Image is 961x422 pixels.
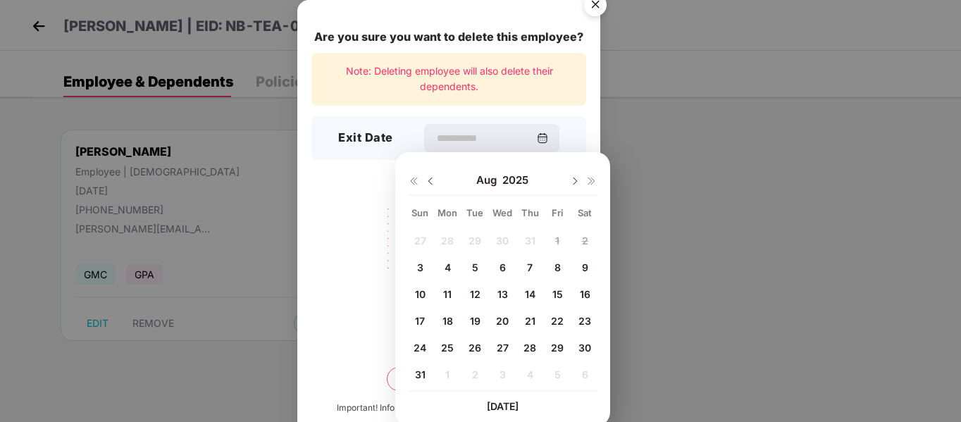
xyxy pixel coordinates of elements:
[338,129,393,147] h3: Exit Date
[580,288,590,300] span: 16
[445,261,451,273] span: 4
[337,402,561,415] div: Important! Information once deleted, can’t be recovered.
[551,342,564,354] span: 29
[417,261,423,273] span: 3
[569,175,581,187] img: svg+xml;base64,PHN2ZyBpZD0iRHJvcGRvd24tMzJ4MzIiIHhtbG5zPSJodHRwOi8vd3d3LnczLm9yZy8yMDAwL3N2ZyIgd2...
[311,53,586,106] div: Note: Deleting employee will also delete their dependents.
[415,315,425,327] span: 17
[443,288,452,300] span: 11
[578,342,591,354] span: 30
[387,367,511,391] button: Delete permanently
[463,206,488,219] div: Tue
[425,175,436,187] img: svg+xml;base64,PHN2ZyBpZD0iRHJvcGRvd24tMzJ4MzIiIHhtbG5zPSJodHRwOi8vd3d3LnczLm9yZy8yMDAwL3N2ZyIgd2...
[435,206,460,219] div: Mon
[496,315,509,327] span: 20
[537,132,548,144] img: svg+xml;base64,PHN2ZyBpZD0iQ2FsZW5kYXItMzJ4MzIiIHhtbG5zPSJodHRwOi8vd3d3LnczLm9yZy8yMDAwL3N2ZyIgd2...
[523,342,536,354] span: 28
[527,261,533,273] span: 7
[497,342,509,354] span: 27
[415,368,426,380] span: 31
[469,342,481,354] span: 26
[415,288,426,300] span: 10
[582,261,588,273] span: 9
[552,288,563,300] span: 15
[441,342,454,354] span: 25
[472,261,478,273] span: 5
[470,288,480,300] span: 12
[476,173,502,187] span: Aug
[408,175,419,187] img: svg+xml;base64,PHN2ZyB4bWxucz0iaHR0cDovL3d3dy53My5vcmcvMjAwMC9zdmciIHdpZHRoPSIxNiIgaGVpZ2h0PSIxNi...
[578,315,591,327] span: 23
[487,400,519,412] span: [DATE]
[414,342,426,354] span: 24
[525,315,535,327] span: 21
[490,206,515,219] div: Wed
[497,288,508,300] span: 13
[518,206,542,219] div: Thu
[525,288,535,300] span: 14
[573,206,597,219] div: Sat
[502,173,528,187] span: 2025
[442,315,453,327] span: 18
[554,261,561,273] span: 8
[370,199,528,309] img: svg+xml;base64,PHN2ZyB4bWxucz0iaHR0cDovL3d3dy53My5vcmcvMjAwMC9zdmciIHdpZHRoPSIyMjQiIGhlaWdodD0iMT...
[586,175,597,187] img: svg+xml;base64,PHN2ZyB4bWxucz0iaHR0cDovL3d3dy53My5vcmcvMjAwMC9zdmciIHdpZHRoPSIxNiIgaGVpZ2h0PSIxNi...
[470,315,480,327] span: 19
[311,28,586,46] div: Are you sure you want to delete this employee?
[500,261,506,273] span: 6
[408,206,433,219] div: Sun
[551,315,564,327] span: 22
[545,206,570,219] div: Fri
